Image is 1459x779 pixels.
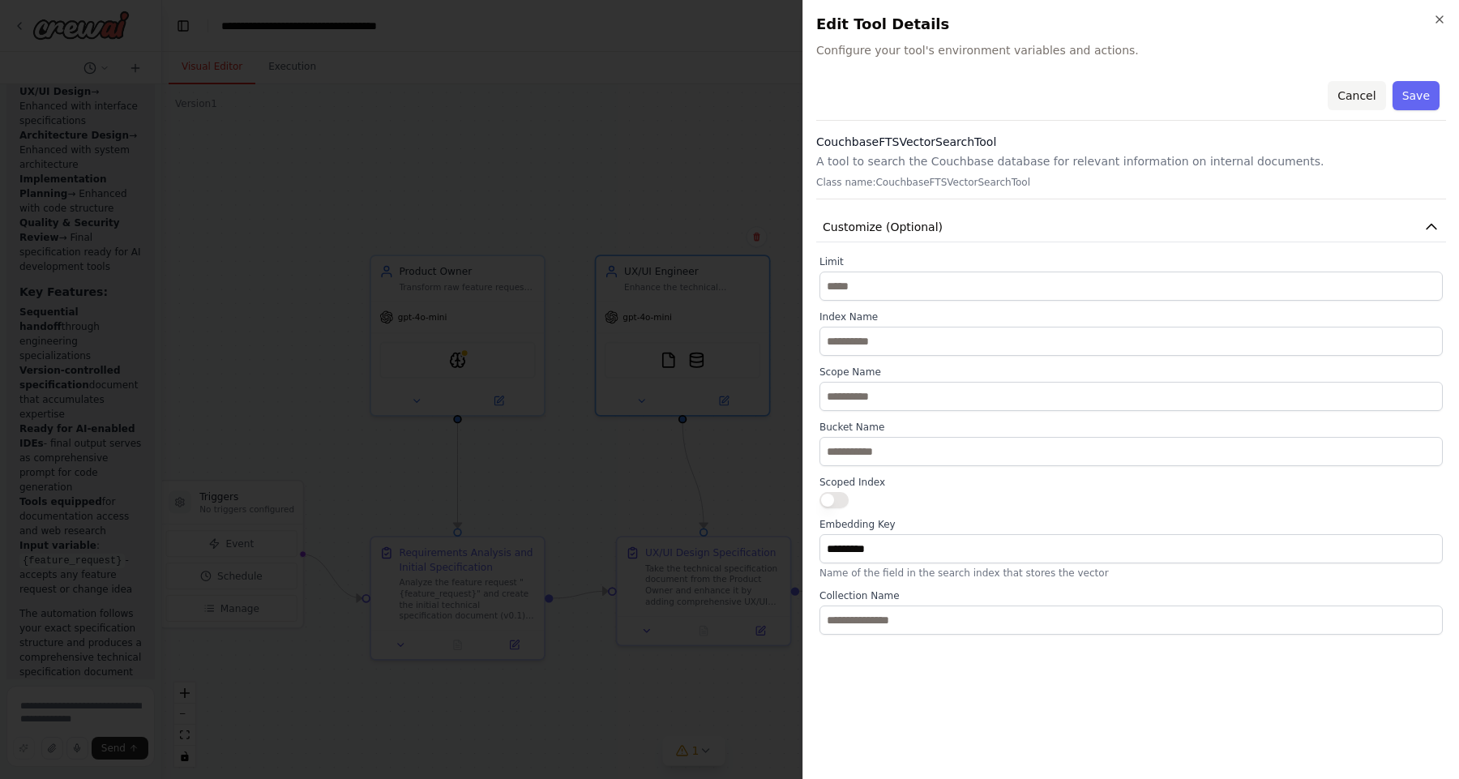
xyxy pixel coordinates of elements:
[1328,81,1385,110] button: Cancel
[819,366,1443,379] label: Scope Name
[819,421,1443,434] label: Bucket Name
[816,176,1446,189] p: Class name: CouchbaseFTSVectorSearchTool
[819,567,1443,580] p: Name of the field in the search index that stores the vector
[816,42,1446,58] span: Configure your tool's environment variables and actions.
[816,212,1446,242] button: Customize (Optional)
[819,476,1443,489] label: Scoped Index
[819,518,1443,531] label: Embedding Key
[823,219,943,235] span: Customize (Optional)
[816,134,1446,150] h3: CouchbaseFTSVectorSearchTool
[816,13,1446,36] h2: Edit Tool Details
[819,310,1443,323] label: Index Name
[819,589,1443,602] label: Collection Name
[819,255,1443,268] label: Limit
[816,153,1446,169] p: A tool to search the Couchbase database for relevant information on internal documents.
[1393,81,1440,110] button: Save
